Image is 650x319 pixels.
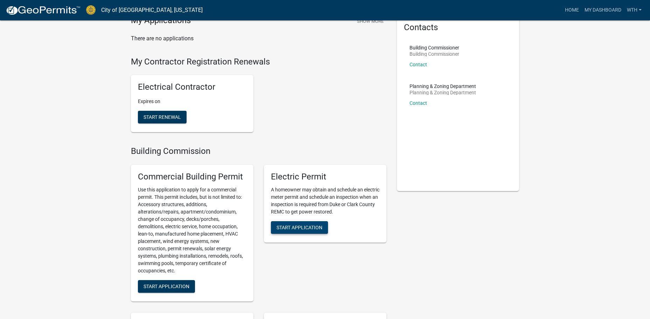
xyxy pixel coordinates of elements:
[131,57,386,67] h4: My Contractor Registration Renewals
[404,22,512,33] h5: Contacts
[131,34,386,43] p: There are no applications
[138,98,246,105] p: Expires on
[131,146,386,156] h4: Building Commission
[144,114,181,120] span: Start Renewal
[354,15,386,27] button: Show More
[138,280,195,293] button: Start Application
[101,4,203,16] a: City of [GEOGRAPHIC_DATA], [US_STATE]
[138,186,246,274] p: Use this application to apply for a commercial permit. This permit includes, but is not limited t...
[131,15,191,26] h4: My Applications
[410,84,476,89] p: Planning & Zoning Department
[271,186,379,216] p: A homeowner may obtain and schedule an electric meter permit and schedule an inspection when an i...
[144,283,189,289] span: Start Application
[410,90,476,95] p: Planning & Zoning Department
[86,5,96,15] img: City of Jeffersonville, Indiana
[138,172,246,182] h5: Commercial Building Permit
[410,100,427,106] a: Contact
[138,82,246,92] h5: Electrical Contractor
[138,111,187,123] button: Start Renewal
[624,4,644,17] a: WTH
[410,45,459,50] p: Building Commissioner
[277,224,322,230] span: Start Application
[410,52,459,56] p: Building Commissioner
[271,221,328,234] button: Start Application
[582,4,624,17] a: My Dashboard
[131,57,386,138] wm-registration-list-section: My Contractor Registration Renewals
[562,4,582,17] a: Home
[271,172,379,182] h5: Electric Permit
[410,62,427,67] a: Contact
